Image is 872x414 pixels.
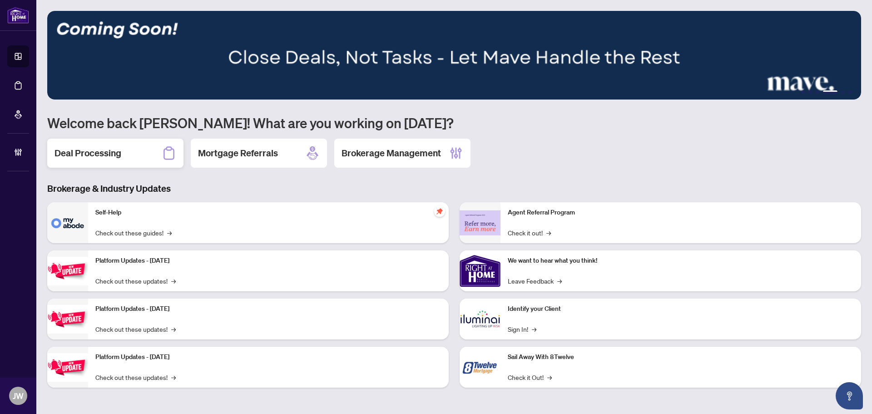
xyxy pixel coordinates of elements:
button: 3 [816,90,819,94]
img: We want to hear what you think! [460,250,500,291]
h3: Brokerage & Industry Updates [47,182,861,195]
button: 6 [848,90,852,94]
p: Platform Updates - [DATE] [95,256,441,266]
h1: Welcome back [PERSON_NAME]! What are you working on [DATE]? [47,114,861,131]
p: Platform Updates - [DATE] [95,304,441,314]
p: Self-Help [95,208,441,218]
span: → [532,324,536,334]
span: → [546,228,551,238]
a: Check out these guides!→ [95,228,172,238]
span: → [171,372,176,382]
img: Agent Referral Program [460,210,500,235]
p: Identify your Client [508,304,854,314]
button: 4 [823,90,837,94]
h2: Brokerage Management [342,147,441,160]
img: logo [7,7,29,24]
img: Identify your Client [460,299,500,339]
a: Check out these updates!→ [95,372,176,382]
p: We want to hear what you think! [508,256,854,266]
a: Check out these updates!→ [95,324,176,334]
p: Platform Updates - [DATE] [95,352,441,362]
button: 5 [841,90,845,94]
img: Self-Help [47,202,88,243]
span: → [557,276,562,286]
h2: Deal Processing [54,147,121,160]
h2: Mortgage Referrals [198,147,278,160]
span: → [171,324,176,334]
span: JW [13,389,24,402]
a: Leave Feedback→ [508,276,562,286]
span: → [171,276,176,286]
p: Agent Referral Program [508,208,854,218]
a: Check it out!→ [508,228,551,238]
img: Sail Away With 8Twelve [460,347,500,388]
a: Check it Out!→ [508,372,552,382]
img: Platform Updates - June 23, 2025 [47,353,88,382]
button: 1 [801,90,805,94]
img: Platform Updates - July 8, 2025 [47,305,88,334]
button: Open asap [836,382,863,409]
span: → [547,372,552,382]
img: Slide 3 [47,11,861,100]
span: pushpin [434,206,445,217]
a: Sign In!→ [508,324,536,334]
p: Sail Away With 8Twelve [508,352,854,362]
a: Check out these updates!→ [95,276,176,286]
span: → [167,228,172,238]
img: Platform Updates - July 21, 2025 [47,257,88,285]
button: 2 [808,90,812,94]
